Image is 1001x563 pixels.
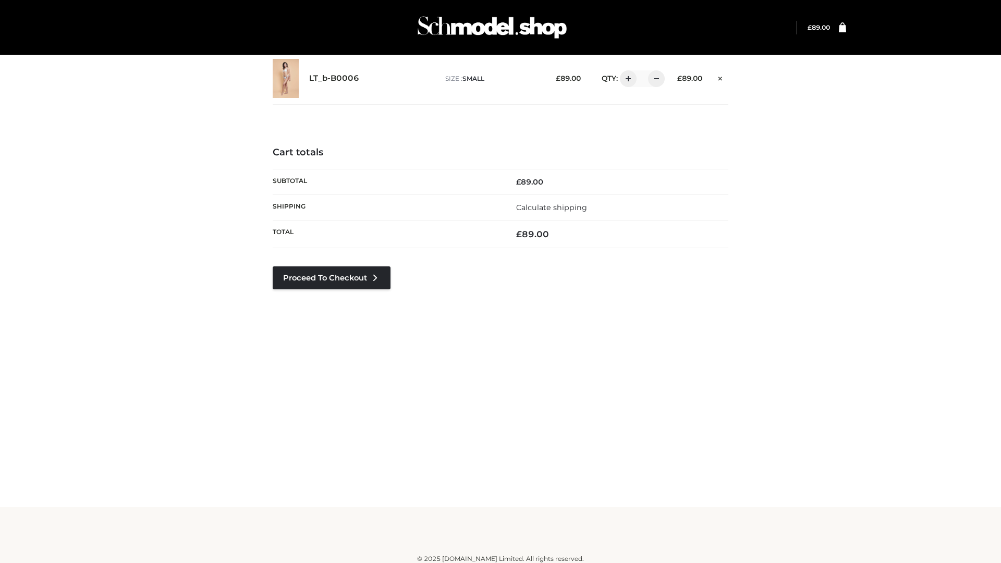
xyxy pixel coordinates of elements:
h4: Cart totals [273,147,728,158]
span: £ [808,23,812,31]
bdi: 89.00 [808,23,830,31]
bdi: 89.00 [516,177,543,187]
a: Proceed to Checkout [273,266,390,289]
th: Subtotal [273,169,500,194]
span: £ [677,74,682,82]
span: SMALL [462,75,484,82]
a: Calculate shipping [516,203,587,212]
a: LT_b-B0006 [309,74,359,83]
th: Total [273,221,500,248]
p: size : [445,74,540,83]
bdi: 89.00 [677,74,702,82]
th: Shipping [273,194,500,220]
a: Remove this item [713,70,728,84]
bdi: 89.00 [516,229,549,239]
img: Schmodel Admin 964 [414,7,570,48]
span: £ [516,177,521,187]
span: £ [516,229,522,239]
bdi: 89.00 [556,74,581,82]
a: £89.00 [808,23,830,31]
span: £ [556,74,560,82]
div: QTY: [591,70,661,87]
